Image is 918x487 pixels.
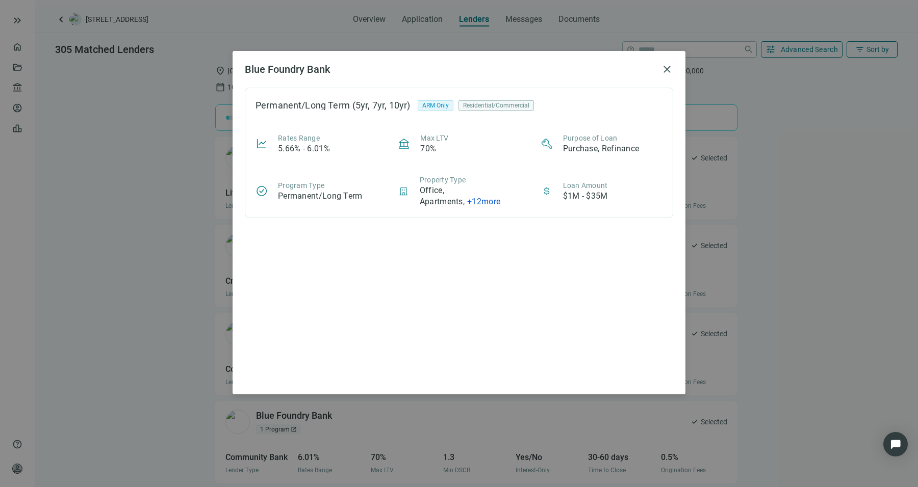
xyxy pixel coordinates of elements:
[883,432,908,456] div: Open Intercom Messenger
[350,98,418,113] div: (5yr, 7yr, 10yr)
[278,143,330,154] article: 5.66% - 6.01%
[563,181,608,190] span: Loan Amount
[422,100,449,111] span: ARM Only
[278,191,363,202] article: Permanent/Long Term
[661,63,673,75] button: close
[563,191,608,202] article: $1M - $35M
[278,134,320,142] span: Rates Range
[278,181,324,190] span: Program Type
[420,176,466,184] span: Property Type
[420,134,448,142] span: Max LTV
[563,134,618,142] span: Purpose of Loan
[467,197,500,206] span: + 12 more
[256,100,350,111] div: Permanent/Long Term
[245,63,657,75] h2: Blue Foundry Bank
[563,143,640,154] article: Purchase, Refinance
[458,100,534,111] div: Residential/Commercial
[420,143,436,154] article: 70%
[420,185,465,206] span: Office, Apartments ,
